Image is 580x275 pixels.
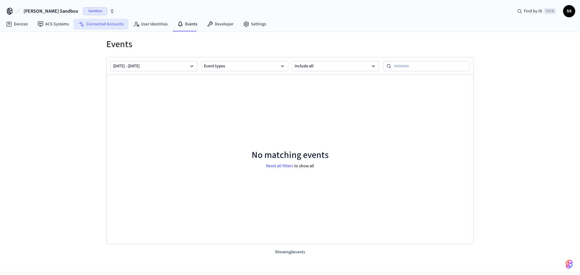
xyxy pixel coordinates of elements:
button: SS [563,5,575,17]
a: User Identities [128,19,172,30]
span: SS [564,6,575,17]
span: Sandbox [83,7,107,15]
a: Connected Accounts [74,19,128,30]
a: Developer [202,19,238,30]
span: [PERSON_NAME] Sandbox [24,8,78,15]
a: Events [172,19,202,30]
span: Find by ID [524,8,542,14]
button: Reset all filters [265,162,294,171]
button: Event types [201,61,288,71]
button: Include all [292,61,379,71]
img: SeamLogoGradient.69752ec5.svg [565,259,573,269]
a: ACS Systems [33,19,74,30]
div: Find by IDCtrl K [512,6,561,17]
button: [DATE] - [DATE] [110,61,198,71]
h1: Events [106,39,474,50]
a: Settings [238,19,271,30]
p: Showing 0 events [106,249,474,255]
p: No matching events [252,150,329,161]
p: to show all [294,163,314,169]
span: Ctrl K [544,8,556,14]
a: Devices [1,19,33,30]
